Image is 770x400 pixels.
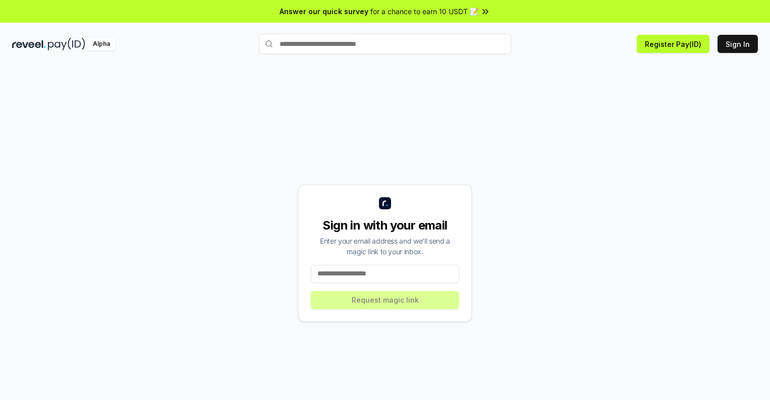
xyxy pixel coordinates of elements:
button: Sign In [718,35,758,53]
div: Enter your email address and we’ll send a magic link to your inbox. [311,236,459,257]
span: Answer our quick survey [280,6,368,17]
img: logo_small [379,197,391,209]
img: reveel_dark [12,38,46,50]
span: for a chance to earn 10 USDT 📝 [370,6,478,17]
img: pay_id [48,38,85,50]
div: Alpha [87,38,116,50]
div: Sign in with your email [311,217,459,234]
button: Register Pay(ID) [637,35,709,53]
